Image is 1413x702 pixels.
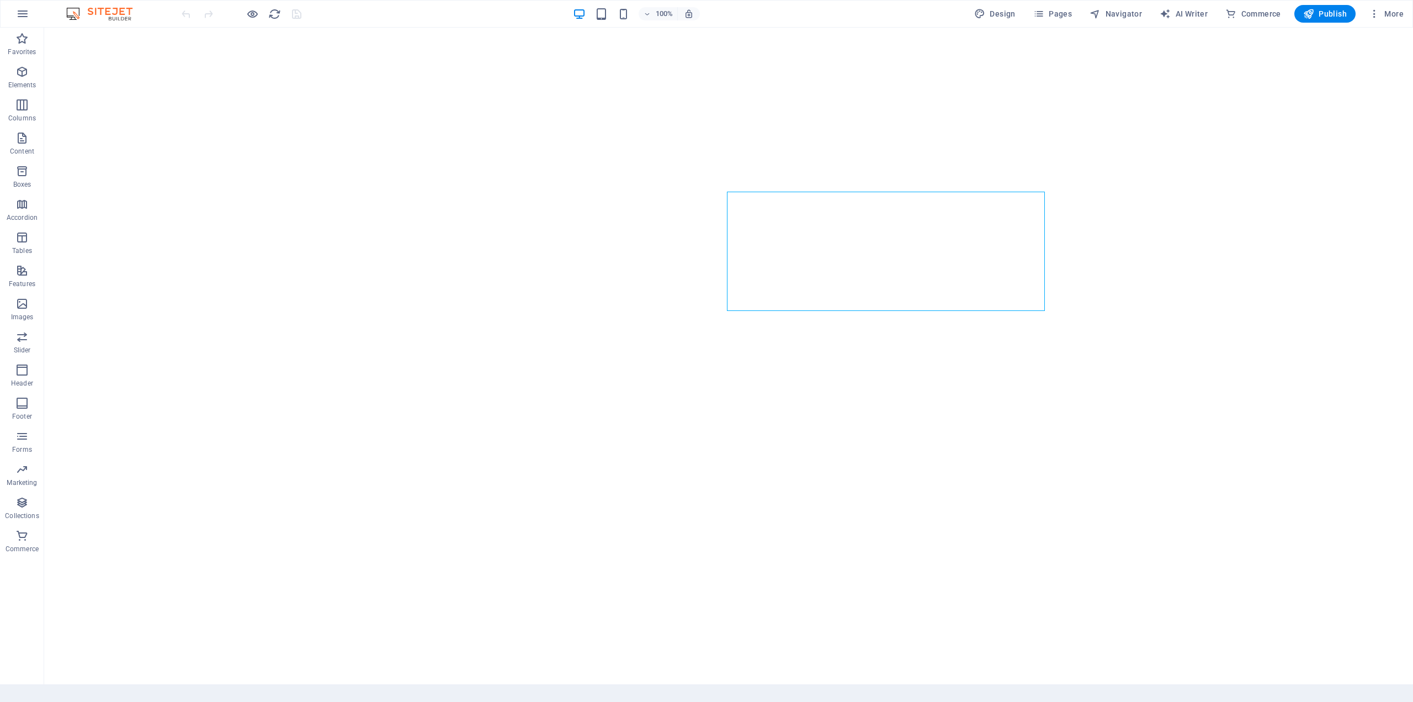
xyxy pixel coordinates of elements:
[1029,5,1076,23] button: Pages
[6,545,39,553] p: Commerce
[970,5,1020,23] button: Design
[1090,8,1142,19] span: Navigator
[970,5,1020,23] div: Design (Ctrl+Alt+Y)
[639,7,678,20] button: 100%
[1294,5,1356,23] button: Publish
[1085,5,1146,23] button: Navigator
[63,7,146,20] img: Editor Logo
[7,478,37,487] p: Marketing
[12,445,32,454] p: Forms
[655,7,673,20] h6: 100%
[1364,5,1408,23] button: More
[8,81,36,89] p: Elements
[10,147,34,156] p: Content
[8,47,36,56] p: Favorites
[1369,8,1404,19] span: More
[974,8,1016,19] span: Design
[1160,8,1208,19] span: AI Writer
[268,7,281,20] button: reload
[8,114,36,123] p: Columns
[1221,5,1285,23] button: Commerce
[14,346,31,355] p: Slider
[12,412,32,421] p: Footer
[11,379,33,388] p: Header
[684,9,694,19] i: On resize automatically adjust zoom level to fit chosen device.
[11,313,34,321] p: Images
[9,279,35,288] p: Features
[246,7,259,20] button: Click here to leave preview mode and continue editing
[1033,8,1072,19] span: Pages
[1225,8,1281,19] span: Commerce
[12,246,32,255] p: Tables
[7,213,38,222] p: Accordion
[13,180,31,189] p: Boxes
[268,8,281,20] i: Reload page
[5,511,39,520] p: Collections
[1155,5,1212,23] button: AI Writer
[1303,8,1347,19] span: Publish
